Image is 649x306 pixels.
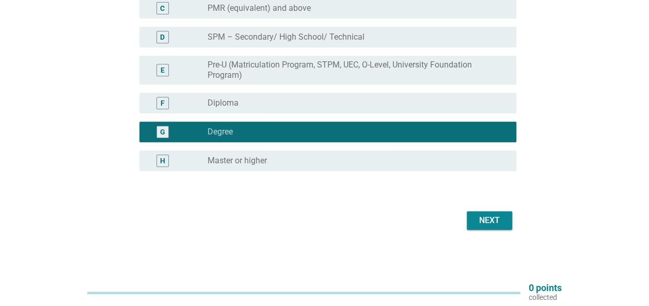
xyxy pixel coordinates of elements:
[160,32,165,43] div: D
[208,32,365,42] label: SPM – Secondary/ High School/ Technical
[529,293,562,302] p: collected
[161,98,165,109] div: F
[160,127,165,138] div: G
[208,3,311,13] label: PMR (equivalent) and above
[475,214,504,227] div: Next
[160,3,165,14] div: C
[161,65,165,76] div: E
[529,283,562,293] p: 0 points
[208,60,500,80] label: Pre-U (Matriculation Program, STPM, UEC, O-Level, University Foundation Program)
[160,156,165,166] div: H
[208,98,239,108] label: Diploma
[467,211,512,230] button: Next
[208,156,267,166] label: Master or higher
[208,127,233,137] label: Degree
